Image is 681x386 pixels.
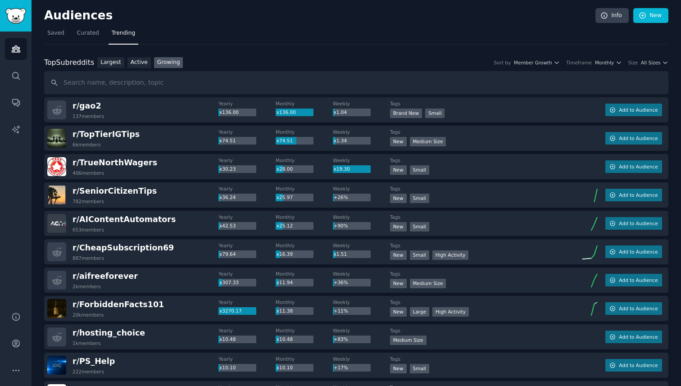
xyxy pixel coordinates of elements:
[276,242,333,249] dt: Monthly
[73,130,140,139] span: r/ TopTierIGTips
[390,242,561,249] dt: Tags
[276,129,333,135] dt: Monthly
[390,100,561,107] dt: Tags
[410,222,429,232] div: Small
[73,340,101,346] div: 1k members
[619,249,658,255] span: Add to Audience
[44,71,668,94] input: Search name, description, topic
[595,59,622,66] button: Monthly
[432,250,469,260] div: High Activity
[109,26,138,45] a: Trending
[73,227,104,233] div: 653 members
[73,255,104,261] div: 887 members
[73,243,174,252] span: r/ CheapSubscription69
[619,107,658,113] span: Add to Audience
[390,129,561,135] dt: Tags
[432,307,469,317] div: High Activity
[218,327,276,334] dt: Yearly
[334,251,347,257] span: x1.51
[410,194,429,203] div: Small
[605,359,662,372] button: Add to Audience
[219,251,236,257] span: x79.64
[566,59,592,66] div: Timeframe
[333,356,390,362] dt: Weekly
[390,364,407,373] div: New
[73,186,157,195] span: r/ SeniorCitizenTips
[390,271,561,277] dt: Tags
[127,57,151,68] a: Active
[334,336,348,342] span: +83%
[277,308,293,313] span: x11.38
[73,368,104,375] div: 222 members
[276,186,333,192] dt: Monthly
[390,157,561,163] dt: Tags
[390,356,561,362] dt: Tags
[74,26,102,45] a: Curated
[73,357,115,366] span: r/ PS_Help
[605,217,662,230] button: Add to Audience
[410,307,430,317] div: Large
[633,8,668,23] a: New
[628,59,638,66] div: Size
[277,166,293,172] span: x28.00
[218,157,276,163] dt: Yearly
[276,271,333,277] dt: Monthly
[218,271,276,277] dt: Yearly
[218,356,276,362] dt: Yearly
[410,279,446,288] div: Medium Size
[219,365,236,370] span: x10.10
[73,300,164,309] span: r/ ForbiddenFacts101
[112,29,135,37] span: Trending
[73,101,101,110] span: r/ gao2
[218,186,276,192] dt: Yearly
[605,331,662,343] button: Add to Audience
[219,280,239,285] span: x307.33
[605,104,662,116] button: Add to Audience
[390,299,561,305] dt: Tags
[277,109,296,115] span: x136.00
[44,9,595,23] h2: Audiences
[276,356,333,362] dt: Monthly
[390,137,407,146] div: New
[334,308,348,313] span: +11%
[333,214,390,220] dt: Weekly
[276,327,333,334] dt: Monthly
[219,336,236,342] span: x10.48
[514,59,560,66] button: Member Growth
[605,302,662,315] button: Add to Audience
[277,365,293,370] span: x10.10
[44,26,68,45] a: Saved
[390,186,561,192] dt: Tags
[619,135,658,141] span: Add to Audience
[641,59,668,66] button: All Sizes
[219,308,242,313] span: x3270.17
[619,334,658,340] span: Add to Audience
[514,59,552,66] span: Member Growth
[47,299,66,318] img: ForbiddenFacts101
[410,137,446,146] div: Medium Size
[333,327,390,334] dt: Weekly
[334,223,348,228] span: +90%
[605,274,662,286] button: Add to Audience
[619,277,658,283] span: Add to Audience
[73,312,104,318] div: 20k members
[219,109,239,115] span: x136.00
[219,166,236,172] span: x30.23
[277,251,293,257] span: x16.39
[333,242,390,249] dt: Weekly
[410,364,429,373] div: Small
[219,138,236,143] span: x74.51
[276,299,333,305] dt: Monthly
[73,198,104,204] div: 782 members
[73,158,157,167] span: r/ TrueNorthWagers
[619,192,658,198] span: Add to Audience
[605,160,662,173] button: Add to Audience
[595,8,629,23] a: Info
[619,163,658,170] span: Add to Audience
[390,222,407,232] div: New
[605,245,662,258] button: Add to Audience
[333,299,390,305] dt: Weekly
[276,214,333,220] dt: Monthly
[218,129,276,135] dt: Yearly
[276,100,333,107] dt: Monthly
